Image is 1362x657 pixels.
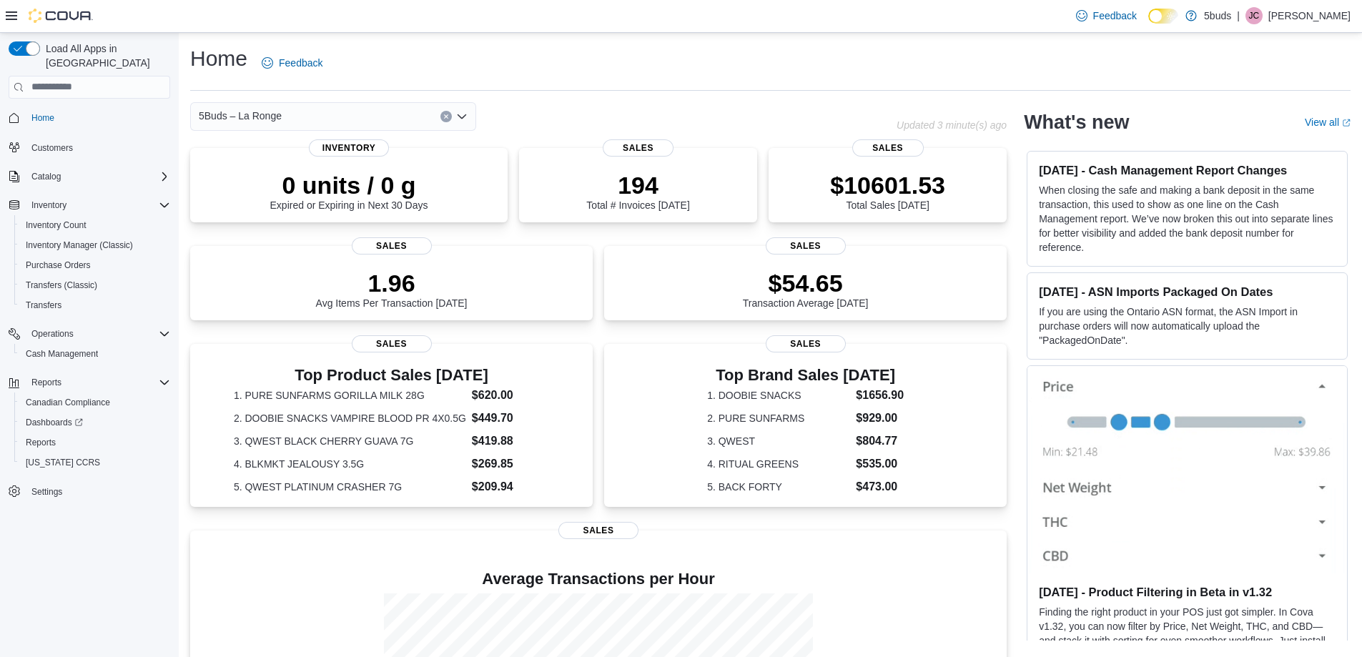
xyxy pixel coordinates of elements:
[31,328,74,340] span: Operations
[279,56,322,70] span: Feedback
[856,410,904,427] dd: $929.00
[472,387,549,404] dd: $620.00
[14,413,176,433] a: Dashboards
[14,344,176,364] button: Cash Management
[26,348,98,360] span: Cash Management
[20,454,106,471] a: [US_STATE] CCRS
[856,433,904,450] dd: $804.77
[26,483,68,500] a: Settings
[26,280,97,291] span: Transfers (Classic)
[1039,585,1336,599] h3: [DATE] - Product Filtering in Beta in v1.32
[766,237,846,255] span: Sales
[20,217,92,234] a: Inventory Count
[26,197,72,214] button: Inventory
[20,237,170,254] span: Inventory Manager (Classic)
[856,455,904,473] dd: $535.00
[20,345,104,362] a: Cash Management
[586,171,689,211] div: Total # Invoices [DATE]
[1039,305,1336,347] p: If you are using the Ontario ASN format, the ASN Import in purchase orders will now automatically...
[707,367,904,384] h3: Top Brand Sales [DATE]
[234,480,466,494] dt: 5. QWEST PLATINUM CRASHER 7G
[20,297,67,314] a: Transfers
[707,411,850,425] dt: 2. PURE SUNFARMS
[31,199,66,211] span: Inventory
[26,483,170,500] span: Settings
[830,171,945,211] div: Total Sales [DATE]
[1342,119,1351,127] svg: External link
[234,388,466,402] dt: 1. PURE SUNFARMS GORILLA MILK 28G
[26,374,170,391] span: Reports
[1070,1,1143,30] a: Feedback
[20,277,170,294] span: Transfers (Classic)
[3,195,176,215] button: Inventory
[472,455,549,473] dd: $269.85
[190,44,247,73] h1: Home
[26,260,91,271] span: Purchase Orders
[270,171,428,211] div: Expired or Expiring in Next 30 Days
[20,394,170,411] span: Canadian Compliance
[1245,7,1263,24] div: Justyn Challis
[14,433,176,453] button: Reports
[3,372,176,392] button: Reports
[20,434,170,451] span: Reports
[26,109,170,127] span: Home
[29,9,93,23] img: Cova
[14,295,176,315] button: Transfers
[14,235,176,255] button: Inventory Manager (Classic)
[26,457,100,468] span: [US_STATE] CCRS
[26,168,170,185] span: Catalog
[20,297,170,314] span: Transfers
[1237,7,1240,24] p: |
[352,335,432,352] span: Sales
[20,414,89,431] a: Dashboards
[1305,117,1351,128] a: View allExternal link
[352,237,432,255] span: Sales
[472,410,549,427] dd: $449.70
[20,257,97,274] a: Purchase Orders
[14,215,176,235] button: Inventory Count
[20,277,103,294] a: Transfers (Classic)
[14,453,176,473] button: [US_STATE] CCRS
[26,325,79,342] button: Operations
[20,454,170,471] span: Washington CCRS
[856,478,904,495] dd: $473.00
[1093,9,1137,23] span: Feedback
[707,388,850,402] dt: 1. DOOBIE SNACKS
[1148,9,1178,24] input: Dark Mode
[20,345,170,362] span: Cash Management
[3,481,176,502] button: Settings
[26,168,66,185] button: Catalog
[20,237,139,254] a: Inventory Manager (Classic)
[14,255,176,275] button: Purchase Orders
[26,239,133,251] span: Inventory Manager (Classic)
[743,269,869,309] div: Transaction Average [DATE]
[20,434,61,451] a: Reports
[26,417,83,428] span: Dashboards
[199,107,282,124] span: 5Buds – La Ronge
[856,387,904,404] dd: $1656.90
[26,374,67,391] button: Reports
[31,486,62,498] span: Settings
[743,269,869,297] p: $54.65
[234,457,466,471] dt: 4. BLKMKT JEALOUSY 3.5G
[26,139,79,157] a: Customers
[26,437,56,448] span: Reports
[897,119,1007,131] p: Updated 3 minute(s) ago
[558,522,638,539] span: Sales
[31,142,73,154] span: Customers
[234,434,466,448] dt: 3. QWEST BLACK CHERRY GUAVA 7G
[1039,183,1336,255] p: When closing the safe and making a bank deposit in the same transaction, this used to show as one...
[1268,7,1351,24] p: [PERSON_NAME]
[14,392,176,413] button: Canadian Compliance
[830,171,945,199] p: $10601.53
[26,109,60,127] a: Home
[766,335,846,352] span: Sales
[40,41,170,70] span: Load All Apps in [GEOGRAPHIC_DATA]
[234,411,466,425] dt: 2. DOOBIE SNACKS VAMPIRE BLOOD PR 4X0.5G
[472,478,549,495] dd: $209.94
[202,570,995,588] h4: Average Transactions per Hour
[309,139,389,157] span: Inventory
[1204,7,1231,24] p: 5buds
[20,414,170,431] span: Dashboards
